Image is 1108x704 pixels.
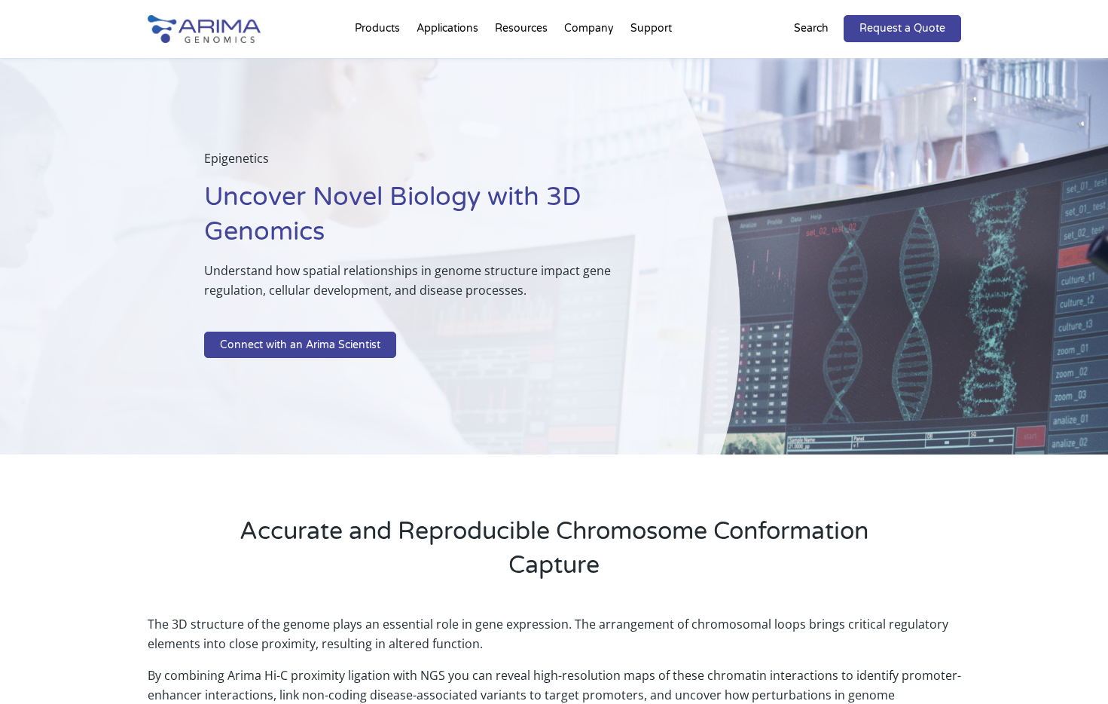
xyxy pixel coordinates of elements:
[794,19,829,38] p: Search
[148,614,961,666] p: The 3D structure of the genome plays an essential role in gene expression. The arrangement of chr...
[208,515,901,594] h2: Accurate and Reproducible Chromosome Conformation Capture
[204,261,665,312] p: Understand how spatial relationships in genome structure impact gene regulation, cellular develop...
[204,332,396,359] a: Connect with an Arima Scientist
[204,180,665,261] h1: Uncover Novel Biology with 3D Genomics
[204,148,665,180] p: Epigenetics
[148,15,261,43] img: Arima-Genomics-logo
[844,15,961,42] a: Request a Quote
